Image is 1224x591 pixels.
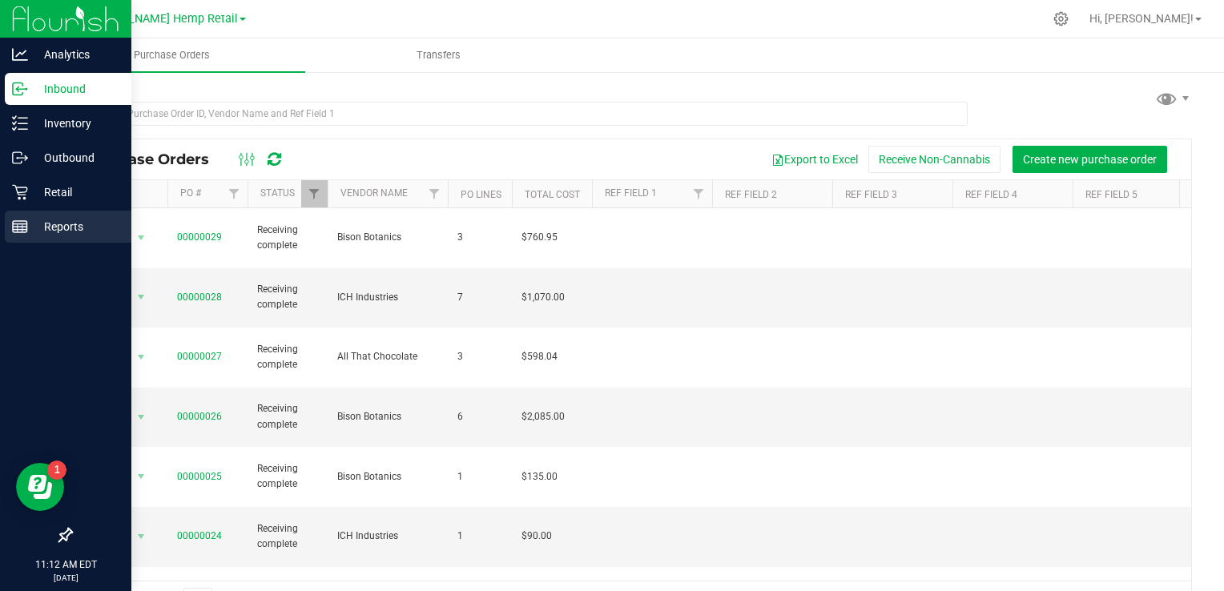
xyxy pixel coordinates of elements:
span: Purchase Orders [112,48,232,62]
a: 00000028 [177,291,222,303]
a: Ref Field 3 [845,189,897,200]
p: 11:12 AM EDT [7,557,124,572]
a: Ref Field 1 [605,187,657,199]
a: 00000029 [177,231,222,243]
span: 1 [457,529,502,544]
span: Receiving complete [257,461,318,492]
a: Filter [221,180,248,207]
a: Total Cost [525,189,580,200]
span: $90.00 [521,529,552,544]
inline-svg: Reports [12,219,28,235]
span: 3 [457,349,502,364]
span: Bison Botanics [337,469,438,484]
a: Ref Field 4 [965,189,1017,200]
inline-svg: Retail [12,184,28,200]
span: select [131,406,151,428]
p: [DATE] [7,572,124,584]
span: Create new purchase order [1023,153,1157,166]
span: 1 [457,469,502,484]
div: Manage settings [1051,11,1071,26]
span: Bison Botanics [337,409,438,424]
span: Bison Botanics [337,230,438,245]
span: 6 [457,409,502,424]
button: Receive Non-Cannabis [868,146,1001,173]
span: select [131,286,151,308]
button: Export to Excel [761,146,868,173]
span: [PERSON_NAME] Hemp Retail [82,12,238,26]
a: 00000026 [177,411,222,422]
a: Filter [421,180,448,207]
span: ICH Industries [337,290,438,305]
iframe: Resource center unread badge [47,460,66,480]
span: Receiving complete [257,342,318,372]
a: Vendor Name [340,187,408,199]
p: Reports [28,217,124,236]
p: Analytics [28,45,124,64]
span: Transfers [395,48,482,62]
span: Hi, [PERSON_NAME]! [1089,12,1194,25]
inline-svg: Inbound [12,81,28,97]
span: ICH Industries [337,529,438,544]
span: $760.95 [521,230,558,245]
span: select [131,227,151,249]
span: $135.00 [521,469,558,484]
iframe: Resource center [16,463,64,511]
span: select [131,465,151,488]
a: Ref Field 5 [1085,189,1137,200]
span: $1,070.00 [521,290,565,305]
input: Search Purchase Order ID, Vendor Name and Ref Field 1 [70,102,968,126]
a: Filter [301,180,328,207]
a: Status [260,187,295,199]
a: Purchase Orders [38,38,305,72]
inline-svg: Inventory [12,115,28,131]
span: $598.04 [521,349,558,364]
p: Inventory [28,114,124,133]
button: Create new purchase order [1013,146,1167,173]
a: 00000024 [177,530,222,541]
span: Receiving complete [257,521,318,552]
a: 00000027 [177,351,222,362]
span: 7 [457,290,502,305]
inline-svg: Outbound [12,150,28,166]
span: Purchase Orders [83,151,225,168]
span: 3 [457,230,502,245]
span: Receiving complete [257,282,318,312]
p: Outbound [28,148,124,167]
a: Ref Field 2 [725,189,777,200]
a: Filter [686,180,712,207]
span: select [131,525,151,548]
p: Inbound [28,79,124,98]
a: 00000025 [177,471,222,482]
span: $2,085.00 [521,409,565,424]
a: Transfers [305,38,572,72]
a: PO # [180,187,201,199]
span: All That Chocolate [337,349,438,364]
inline-svg: Analytics [12,46,28,62]
p: Retail [28,183,124,202]
span: select [131,346,151,368]
span: Receiving complete [257,401,318,432]
a: PO Lines [461,189,501,200]
span: Receiving complete [257,223,318,253]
